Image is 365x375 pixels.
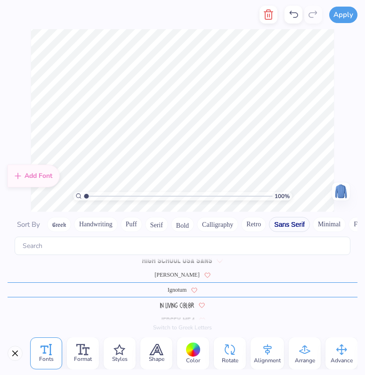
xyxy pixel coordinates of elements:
span: Styles [112,355,128,363]
button: Calligraphy [197,217,238,232]
input: Search [15,237,350,255]
button: Handwriting [74,217,118,232]
img: Back [333,184,349,199]
button: Sans Serif [269,217,310,232]
span: Rotate [222,357,238,364]
button: Greek [47,217,71,232]
div: Add Font [8,165,60,187]
button: Minimal [313,217,346,232]
button: Bold [171,217,194,232]
img: In Living Color [160,303,195,308]
button: Switch to Greek Letters [153,324,212,331]
span: Shape [149,355,164,363]
span: Ignotum [168,286,187,294]
span: Fonts [39,355,54,363]
button: Serif [145,217,168,232]
button: Retro [241,217,266,232]
span: Advance [331,357,353,364]
span: Arrange [295,357,315,364]
span: Sort By [17,220,40,229]
img: Jersey M54 [160,318,194,323]
button: Close [8,346,23,361]
span: Alignment [254,357,281,364]
span: Color [186,357,200,364]
button: Apply [329,7,357,23]
span: [PERSON_NAME] [154,271,199,279]
span: Format [74,355,92,363]
span: 100 % [275,192,290,200]
button: Puff [121,217,142,232]
img: High School USA Sans [142,257,212,263]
